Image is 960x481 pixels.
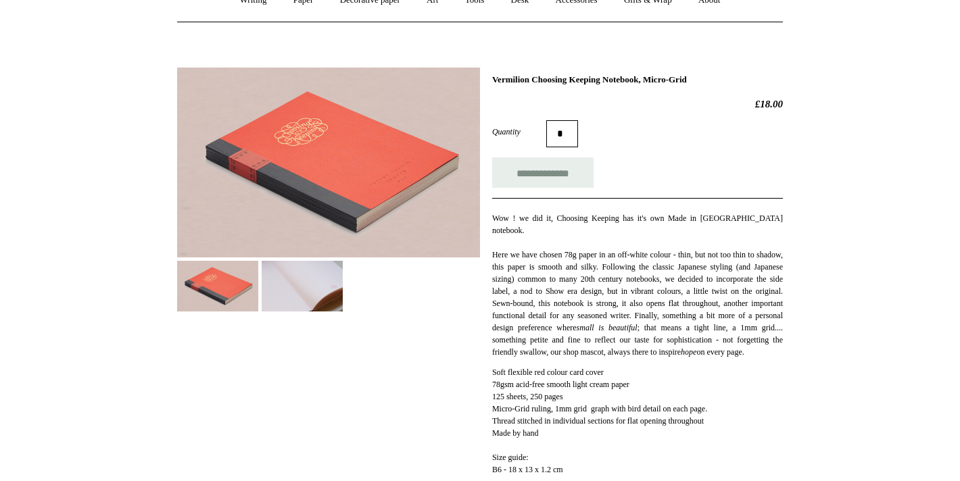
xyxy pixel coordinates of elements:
span: 78gsm acid-free smooth light cream paper [492,380,629,389]
span: 125 sheets, 250 pages [492,392,563,401]
h1: Vermilion Choosing Keeping Notebook, Micro-Grid [492,74,783,85]
em: small is beautiful [577,323,638,332]
label: Quantity [492,126,546,138]
p: Wow ! we did it, Choosing Keeping has it's own Made in [GEOGRAPHIC_DATA] notebook. Here we have c... [492,212,783,358]
span: Micro-Grid ruling, 1mm grid graph with bird detail on each page. [492,404,707,413]
img: Vermilion Choosing Keeping Notebook, Micro-Grid [262,261,343,311]
p: Thread stitched in individual sections for flat opening throughout Made by hand Size guide: B6 - ... [492,366,783,476]
img: Vermilion Choosing Keeping Notebook, Micro-Grid [177,261,258,311]
h2: £18.00 [492,98,783,110]
em: hope [681,347,696,357]
img: Vermilion Choosing Keeping Notebook, Micro-Grid [177,68,480,257]
span: Soft flexible red colour card cover [492,368,604,377]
